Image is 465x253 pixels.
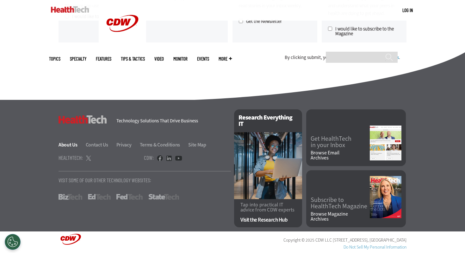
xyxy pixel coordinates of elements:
[370,176,401,218] img: Summer 2025 cover
[140,141,188,148] a: Terms & Conditions
[49,56,60,61] span: Topics
[5,234,21,250] button: Open Preferences
[96,56,111,61] a: Features
[370,126,401,160] img: newsletter screenshot
[86,141,115,148] a: Contact Us
[219,56,232,61] span: More
[285,55,400,60] div: By clicking submit, you agree to CDW’s .
[88,194,111,200] a: EdTech
[59,155,83,160] h4: HealthTech:
[283,237,314,243] span: Copyright © 2025
[59,178,231,183] p: Visit Some Of Our Other Technology Websites:
[5,234,21,250] div: Cookies Settings
[344,244,406,250] a: Do Not Sell My Personal Information
[368,237,369,243] span: ,
[311,136,370,148] a: Get HealthTechin your Inbox
[402,7,413,14] div: User menu
[116,194,143,200] a: FedTech
[311,197,370,210] a: Subscribe toHealthTech Magazine
[59,115,107,124] h3: HealthTech
[59,141,85,148] a: About Us
[116,119,226,123] h4: Technology Solutions That Drive Business
[311,211,370,222] a: Browse MagazineArchives
[99,42,146,49] a: CDW
[148,194,179,200] a: StateTech
[144,155,154,160] h4: CDW:
[121,56,145,61] a: Tips & Tactics
[154,56,164,61] a: Video
[59,194,82,200] a: BizTech
[311,150,370,160] a: Browse EmailArchives
[173,56,188,61] a: MonITor
[116,141,139,148] a: Privacy
[240,217,296,223] a: Visit the Research Hub
[51,6,89,13] img: Home
[234,109,302,132] h2: Research Everything IT
[188,141,206,148] a: Site Map
[197,56,209,61] a: Events
[369,237,406,243] span: [GEOGRAPHIC_DATA]
[402,7,413,13] a: Log in
[70,56,86,61] span: Specialty
[240,202,296,212] p: Tap into practical IT advice from CDW experts
[315,237,368,243] span: CDW LLC [STREET_ADDRESS]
